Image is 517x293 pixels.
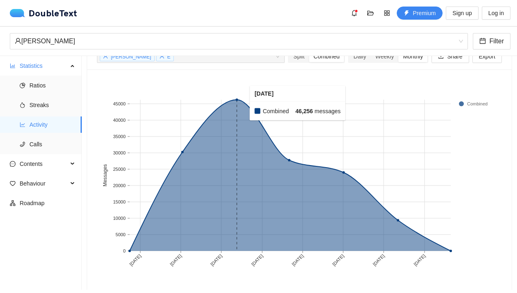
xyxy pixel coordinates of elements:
span: Premium [413,9,436,18]
span: Share [447,52,462,61]
button: Export [472,50,502,63]
span: Sign up [452,9,472,18]
span: E [167,54,171,60]
text: [DATE] [372,253,385,267]
button: thunderboltPremium [397,7,443,20]
span: [PERSON_NAME] [111,54,151,60]
text: [DATE] [209,253,223,267]
span: apartment [10,200,16,206]
span: upload [438,54,444,60]
span: Export [479,52,495,61]
text: 35000 [113,134,126,139]
div: DoubleText [10,9,77,17]
button: Sign up [446,7,478,20]
span: Streaks [29,97,75,113]
span: line-chart [20,122,25,127]
span: bar-chart [10,63,16,69]
span: heart [10,181,16,186]
text: [DATE] [291,253,304,267]
div: Weekly [371,51,398,62]
span: Filter [489,36,504,46]
text: 20000 [113,183,126,188]
span: pie-chart [20,83,25,88]
text: 15000 [113,199,126,204]
button: folder-open [364,7,377,20]
span: user [160,54,164,59]
text: [DATE] [413,253,426,267]
text: 40000 [113,118,126,123]
span: Behaviour [20,175,68,192]
button: Log in [482,7,510,20]
text: [DATE] [250,253,264,267]
span: thunderbolt [404,10,409,17]
img: logo [10,9,29,17]
button: uploadShare [432,50,469,63]
span: folder-open [364,10,377,16]
span: bell [348,10,360,16]
span: message [10,161,16,167]
span: Calls [29,136,75,152]
div: Combined [309,51,344,62]
text: 0 [123,248,126,253]
span: Activity [29,116,75,133]
text: [DATE] [128,253,142,267]
text: 10000 [113,216,126,221]
text: 45000 [113,101,126,106]
div: Split [289,51,309,62]
text: [DATE] [169,253,182,267]
span: Statistics [20,58,68,74]
button: appstore [380,7,393,20]
div: Monthly [398,51,427,62]
span: ronnie mcnutt [15,34,463,49]
span: Ratios [29,77,75,94]
text: 25000 [113,167,126,172]
span: calendar [479,38,486,45]
span: phone [20,141,25,147]
a: logoDoubleText [10,9,77,17]
div: [PERSON_NAME] [15,34,456,49]
span: Roadmap [20,195,75,211]
text: [DATE] [331,253,345,267]
text: 30000 [113,150,126,155]
span: Contents [20,156,68,172]
text: 5000 [116,232,126,237]
span: Log in [488,9,504,18]
text: Messages [102,164,108,187]
button: calendarFilter [473,33,510,49]
button: bell [348,7,361,20]
div: Daily [349,51,371,62]
span: fire [20,102,25,108]
span: appstore [381,10,393,16]
span: user [15,38,21,44]
span: user [103,54,108,59]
